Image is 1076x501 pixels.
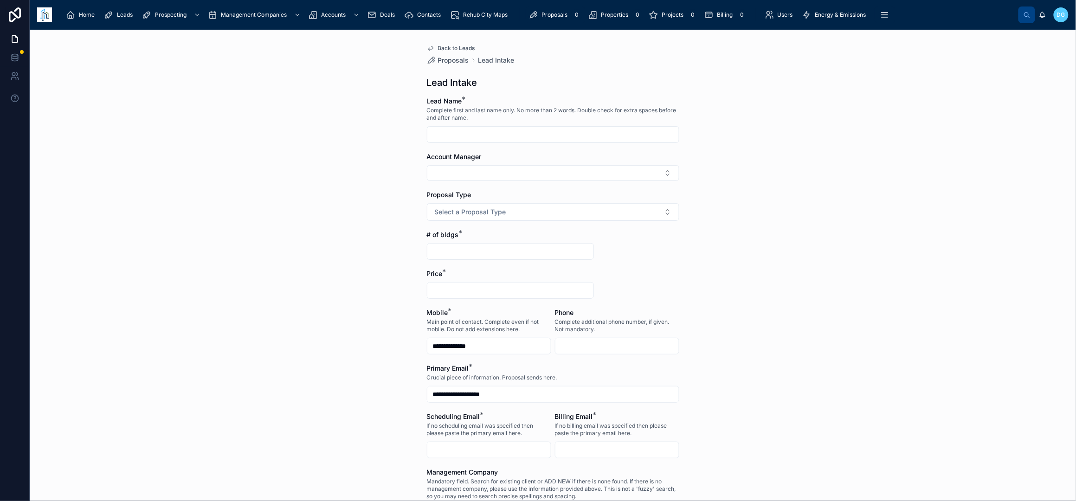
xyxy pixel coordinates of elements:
div: 0 [736,9,747,20]
span: Projects [662,11,683,19]
span: Main point of contact. Complete even if not mobile. Do not add extensions here. [427,318,551,333]
a: Management Companies [205,6,305,23]
span: Prospecting [155,11,187,19]
a: Proposals [427,56,469,65]
span: Scheduling Email [427,412,480,420]
span: Mobile [427,308,448,316]
span: Account Manager [427,153,482,161]
span: Deals [380,11,395,19]
a: Rehub City Maps [447,6,514,23]
a: Leads [101,6,139,23]
span: Back to Leads [438,45,475,52]
span: Primary Email [427,364,469,372]
span: Proposals [438,56,469,65]
button: Select Button [427,165,679,181]
span: Management Companies [221,11,287,19]
a: Projects0 [646,6,701,23]
span: Crucial piece of information. Proposal sends here. [427,374,557,381]
h1: Lead Intake [427,76,477,89]
span: Home [79,11,95,19]
span: Proposal Type [427,191,471,199]
a: Accounts [305,6,364,23]
span: Accounts [321,11,346,19]
span: Billing [717,11,733,19]
span: If no scheduling email was specified then please paste the primary email here. [427,422,551,437]
a: Properties0 [585,6,646,23]
span: Energy & Emissions [815,11,866,19]
span: Lead Name [427,97,462,105]
a: Home [63,6,101,23]
span: Complete first and last name only. No more than 2 words. Double check for extra spaces before and... [427,107,679,122]
span: Billing Email [555,412,593,420]
a: Contacts [401,6,447,23]
div: scrollable content [59,5,1018,25]
span: Phone [555,308,574,316]
span: Rehub City Maps [463,11,508,19]
a: Billing0 [701,6,750,23]
span: Price [427,270,443,277]
span: Mandatory field. Search for existing client or ADD NEW if there is none found. If there is no man... [427,478,679,500]
span: Properties [601,11,628,19]
a: Deals [364,6,401,23]
span: Leads [117,11,133,19]
a: Users [762,6,799,23]
div: 0 [632,9,643,20]
a: Prospecting [139,6,205,23]
span: Complete additional phone number, if given. Not mandatory. [555,318,679,333]
span: Contacts [417,11,441,19]
a: Lead Intake [478,56,515,65]
button: Select Button [427,203,679,221]
span: Proposals [541,11,567,19]
a: Energy & Emissions [799,6,873,23]
span: DG [1057,11,1065,19]
a: Proposals0 [526,6,585,23]
img: App logo [37,7,52,22]
span: If no billing email was specified then please paste the primary email here. [555,422,679,437]
span: Users [778,11,793,19]
span: Management Company [427,468,498,476]
a: Back to Leads [427,45,475,52]
span: # of bldgs [427,231,459,238]
div: 0 [571,9,582,20]
div: 0 [687,9,698,20]
span: Select a Proposal Type [435,207,506,217]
